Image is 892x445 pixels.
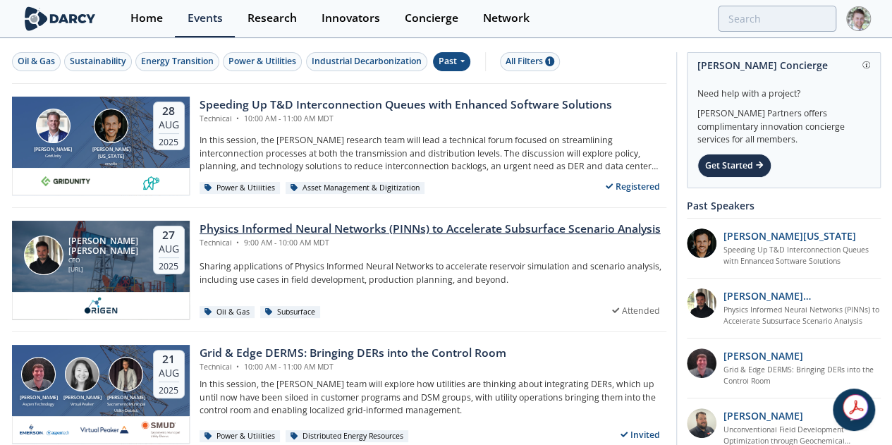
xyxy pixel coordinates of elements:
[140,421,181,438] img: Smud.org.png
[606,302,666,319] div: Attended
[697,78,870,100] div: Need help with a project?
[68,256,140,265] div: CEO
[80,421,129,438] img: virtual-peaker.com.png
[36,109,71,143] img: Brian Fitzsimons
[687,228,716,258] img: 1b183925-147f-4a47-82c9-16eeeed5003c
[22,6,99,31] img: logo-wide.svg
[248,13,297,24] div: Research
[687,288,716,318] img: 20112e9a-1f67-404a-878c-a26f1c79f5da
[159,228,179,243] div: 27
[234,238,242,248] span: •
[697,154,771,178] div: Get Started
[286,182,425,195] div: Asset Management & Digitization
[200,134,666,173] p: In this session, the [PERSON_NAME] research team will lead a technical forum focused on streamlin...
[104,401,148,413] div: Sacramento Municipal Utility District.
[723,245,881,267] a: Speeding Up T&D Interconnection Queues with Enhanced Software Solutions
[312,55,422,68] div: Industrial Decarbonization
[833,389,878,431] iframe: chat widget
[234,362,242,372] span: •
[61,401,104,407] div: Virtual Peaker
[20,421,69,438] img: cb84fb6c-3603-43a1-87e3-48fd23fb317a
[64,52,132,71] button: Sustainability
[68,265,140,274] div: [URL]
[599,178,666,195] div: Registered
[723,305,881,327] a: Physics Informed Neural Networks (PINNs) to Accelerate Subsurface Scenario Analysis
[433,52,470,71] div: Past
[159,382,179,396] div: 2025
[159,353,179,367] div: 21
[24,236,63,275] img: Ruben Rodriguez Torrado
[687,408,716,438] img: 2k2ez1SvSiOh3gKHmcgF
[200,182,281,195] div: Power & Utilities
[31,153,75,159] div: GridUnity
[104,394,148,402] div: [PERSON_NAME]
[12,221,666,319] a: Ruben Rodriguez Torrado [PERSON_NAME] [PERSON_NAME] CEO [URL] 27 Aug 2025 Physics Informed Neural...
[12,345,666,444] a: Jonathan Curtis [PERSON_NAME] Aspen Technology Brenda Chew [PERSON_NAME] Virtual Peaker Yevgeniy ...
[130,13,163,24] div: Home
[65,357,99,391] img: Brenda Chew
[17,401,61,407] div: Aspen Technology
[405,13,458,24] div: Concierge
[200,378,666,417] p: In this session, the [PERSON_NAME] team will explore how utilities are thinking about integrating...
[234,114,242,123] span: •
[846,6,871,31] img: Profile
[61,394,104,402] div: [PERSON_NAME]
[90,146,133,161] div: [PERSON_NAME][US_STATE]
[286,430,409,443] div: Distributed Energy Resources
[159,118,179,131] div: Aug
[17,394,61,402] div: [PERSON_NAME]
[200,362,506,373] div: Technical 10:00 AM - 11:00 AM MDT
[159,257,179,272] div: 2025
[723,288,881,303] p: [PERSON_NAME] [PERSON_NAME]
[697,100,870,147] div: [PERSON_NAME] Partners offers complimentary innovation concierge services for all members.
[862,61,870,69] img: information.svg
[12,97,666,195] a: Brian Fitzsimons [PERSON_NAME] GridUnity Luigi Montana [PERSON_NAME][US_STATE] envelio 28 Aug 202...
[12,52,61,71] button: Oil & Gas
[200,260,666,286] p: Sharing applications of Physics Informed Neural Networks to accelerate reservoir simulation and s...
[18,55,55,68] div: Oil & Gas
[31,146,75,154] div: [PERSON_NAME]
[200,114,612,125] div: Technical 10:00 AM - 11:00 AM MDT
[697,53,870,78] div: [PERSON_NAME] Concierge
[109,357,143,391] img: Yevgeniy Postnov
[188,13,223,24] div: Events
[483,13,530,24] div: Network
[200,345,506,362] div: Grid & Edge DERMS: Bringing DERs into the Control Room
[306,52,427,71] button: Industrial Decarbonization
[41,173,90,190] img: 10e008b0-193f-493d-a134-a0520e334597
[68,236,140,256] div: [PERSON_NAME] [PERSON_NAME]
[228,55,296,68] div: Power & Utilities
[94,109,128,143] img: Luigi Montana
[200,238,661,249] div: Technical 9:00 AM - 10:00 AM MDT
[21,357,56,391] img: Jonathan Curtis
[614,426,666,444] div: Invited
[159,133,179,147] div: 2025
[260,306,321,319] div: Subsurface
[135,52,219,71] button: Energy Transition
[200,97,612,114] div: Speeding Up T&D Interconnection Queues with Enhanced Software Solutions
[223,52,302,71] button: Power & Utilities
[687,348,716,378] img: accc9a8e-a9c1-4d58-ae37-132228efcf55
[200,430,281,443] div: Power & Utilities
[80,297,121,314] img: origen.ai.png
[506,55,554,68] div: All Filters
[723,365,881,387] a: Grid & Edge DERMS: Bringing DERs into the Control Room
[723,228,856,243] p: [PERSON_NAME][US_STATE]
[141,55,214,68] div: Energy Transition
[70,55,126,68] div: Sustainability
[723,348,803,363] p: [PERSON_NAME]
[200,306,255,319] div: Oil & Gas
[322,13,380,24] div: Innovators
[723,408,803,423] p: [PERSON_NAME]
[90,161,133,166] div: envelio
[159,367,179,379] div: Aug
[545,56,554,66] span: 1
[142,173,160,190] img: 336b6de1-6040-4323-9c13-5718d9811639
[159,104,179,118] div: 28
[718,6,836,32] input: Advanced Search
[687,193,881,218] div: Past Speakers
[500,52,560,71] button: All Filters 1
[159,243,179,255] div: Aug
[200,221,661,238] div: Physics Informed Neural Networks (PINNs) to Accelerate Subsurface Scenario Analysis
